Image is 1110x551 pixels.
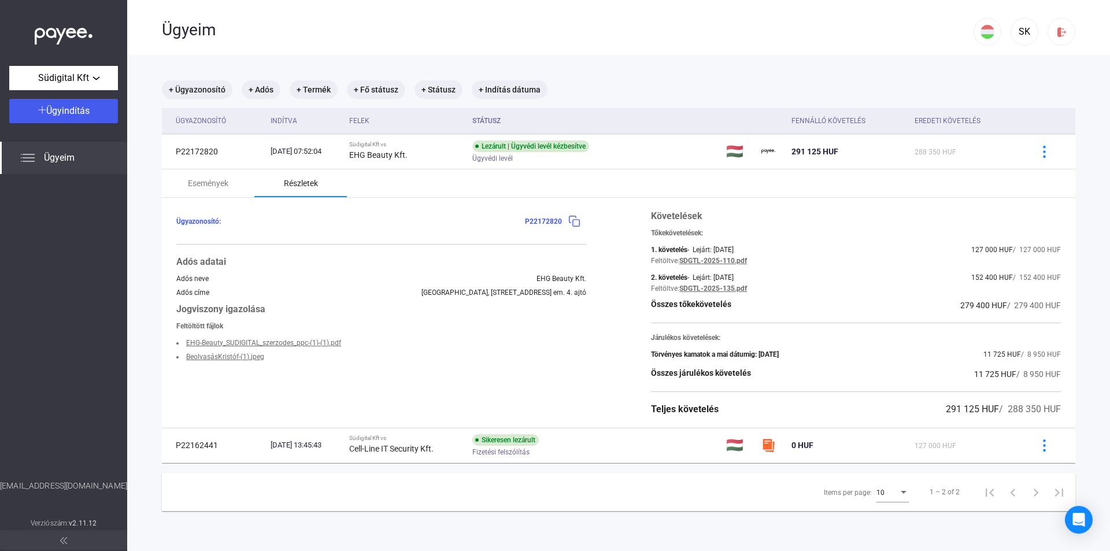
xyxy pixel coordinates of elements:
[1032,433,1056,457] button: more-blue
[1024,480,1048,504] button: Next page
[162,20,974,40] div: Ügyeim
[721,428,756,463] td: 🇭🇺
[525,217,562,225] span: P22172820
[271,114,340,128] div: Indítva
[1013,246,1061,254] span: / 127 000 HUF
[349,141,463,148] div: Südigital Kft vs
[915,148,956,156] span: 288 350 HUF
[69,519,97,527] strong: v2.11.12
[1032,139,1056,164] button: more-blue
[687,273,734,282] div: - Lejárt: [DATE]
[176,217,221,225] span: Ügyazonosító:
[162,134,266,169] td: P22172820
[242,80,280,99] mat-chip: + Adós
[1015,25,1034,39] div: SK
[824,486,872,500] div: Items per page:
[472,151,513,165] span: Ügyvédi levél
[761,145,775,158] img: payee-logo
[271,146,340,157] div: [DATE] 07:52:04
[9,66,118,90] button: Südigital Kft
[60,537,67,544] img: arrow-double-left-grey.svg
[1038,439,1050,452] img: more-blue
[721,134,756,169] td: 🇭🇺
[162,80,232,99] mat-chip: + Ügyazonosító
[974,369,1016,379] span: 11 725 HUF
[271,439,340,451] div: [DATE] 13:45:43
[9,99,118,123] button: Ügyindítás
[876,489,885,497] span: 10
[349,435,463,442] div: Südigital Kft vs
[176,114,226,128] div: Ügyazonosító
[468,108,722,134] th: Státusz
[974,18,1001,46] button: HU
[651,229,1061,237] div: Tőkekövetelések:
[271,114,297,128] div: Indítva
[186,353,264,361] a: BeolvasásKristóf-(1).jpeg
[978,480,1001,504] button: First page
[1007,301,1061,310] span: / 279 400 HUF
[915,442,956,450] span: 127 000 HUF
[791,114,905,128] div: Fennálló követelés
[791,147,838,156] span: 291 125 HUF
[946,404,999,415] span: 291 125 HUF
[21,151,35,165] img: list.svg
[35,21,92,45] img: white-payee-white-dot.svg
[651,334,1061,342] div: Járulékos követelések:
[679,284,747,293] a: SDGTL-2025-135.pdf
[349,114,369,128] div: Felek
[915,114,980,128] div: Eredeti követelés
[472,434,539,446] div: Sikeresen lezárult
[284,176,318,190] div: Részletek
[290,80,338,99] mat-chip: + Termék
[349,114,463,128] div: Felek
[1048,18,1075,46] button: logout-red
[176,275,209,283] div: Adós neve
[651,367,751,381] div: Összes járulékos követelés
[562,209,586,234] button: copy-blue
[536,275,586,283] div: EHG Beauty Kft.
[1001,480,1024,504] button: Previous page
[687,246,734,254] div: - Lejárt: [DATE]
[1048,480,1071,504] button: Last page
[176,322,586,330] div: Feltöltött fájlok
[651,350,779,358] div: Törvényes kamatok a mai dátumig: [DATE]
[1016,369,1061,379] span: / 8 950 HUF
[876,485,909,499] mat-select: Items per page:
[44,151,75,165] span: Ügyeim
[176,255,586,269] div: Adós adatai
[347,80,405,99] mat-chip: + Fő státusz
[176,302,586,316] div: Jogviszony igazolása
[349,150,408,160] strong: EHG Beauty Kft.
[38,106,46,114] img: plus-white.svg
[971,273,1013,282] span: 152 400 HUF
[472,80,547,99] mat-chip: + Indítás dátuma
[1056,26,1068,38] img: logout-red
[983,350,1021,358] span: 11 725 HUF
[999,404,1061,415] span: / 288 350 HUF
[960,301,1007,310] span: 279 400 HUF
[791,114,865,128] div: Fennálló követelés
[38,71,89,85] span: Südigital Kft
[46,105,90,116] span: Ügyindítás
[1011,18,1038,46] button: SK
[188,176,228,190] div: Események
[915,114,1017,128] div: Eredeti követelés
[679,257,747,265] a: SDGTL-2025-110.pdf
[421,289,586,297] div: [GEOGRAPHIC_DATA], [STREET_ADDRESS] em. 4. ajtó
[349,444,434,453] strong: Cell-Line IT Security Kft.
[651,273,687,282] div: 2. követelés
[791,441,813,450] span: 0 HUF
[651,284,679,293] div: Feltöltve:
[415,80,462,99] mat-chip: + Státusz
[186,339,341,347] a: EHG-Beauty_SUDIGITAL_szerzodes_ppc-(1)-(1).pdf
[1065,506,1093,534] div: Open Intercom Messenger
[980,25,994,39] img: HU
[971,246,1013,254] span: 127 000 HUF
[1038,146,1050,158] img: more-blue
[472,140,589,152] div: Lezárult | Ügyvédi levél kézbesítve
[176,114,261,128] div: Ügyazonosító
[472,445,530,459] span: Fizetési felszólítás
[651,246,687,254] div: 1. követelés
[930,485,960,499] div: 1 – 2 of 2
[1013,273,1061,282] span: / 152 400 HUF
